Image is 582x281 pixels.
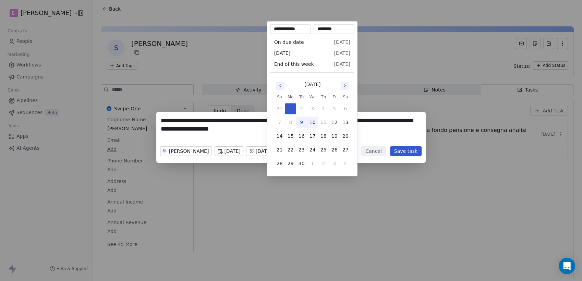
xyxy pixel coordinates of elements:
[296,117,307,128] button: 9
[307,103,318,114] button: 3
[274,103,285,114] button: 31
[318,158,329,169] button: 2
[329,158,340,169] button: 3
[334,61,350,68] span: [DATE]
[274,50,290,57] span: [DATE]
[307,94,318,100] th: Wednesday
[296,158,307,169] button: 30
[329,144,340,155] button: 26
[296,94,307,100] th: Tuesday
[276,81,285,90] button: Go to previous month
[340,144,351,155] button: 27
[304,81,320,88] div: [DATE]
[296,144,307,155] button: 23
[340,81,350,90] button: Go to next month
[285,103,296,114] button: 1
[318,94,329,100] th: Thursday
[334,50,350,57] span: [DATE]
[340,103,351,114] button: 6
[329,117,340,128] button: 12
[274,39,304,46] span: On due date
[296,131,307,142] button: 16
[285,158,296,169] button: 29
[274,131,285,142] button: 14
[340,117,351,128] button: 13
[285,94,296,100] th: Monday
[296,103,307,114] button: 2
[274,61,314,68] span: End of this week
[329,103,340,114] button: 5
[307,131,318,142] button: 17
[334,39,350,46] span: [DATE]
[329,94,340,100] th: Friday
[274,144,285,155] button: 21
[307,144,318,155] button: 24
[318,131,329,142] button: 18
[318,117,329,128] button: 11
[307,158,318,169] button: 1
[285,131,296,142] button: 15
[285,117,296,128] button: 8
[274,94,285,100] th: Sunday
[340,94,351,100] th: Saturday
[318,103,329,114] button: 4
[274,158,285,169] button: 28
[274,117,285,128] button: 7
[318,144,329,155] button: 25
[307,117,318,128] button: 10
[285,144,296,155] button: 22
[340,158,351,169] button: 4
[340,131,351,142] button: 20
[329,131,340,142] button: 19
